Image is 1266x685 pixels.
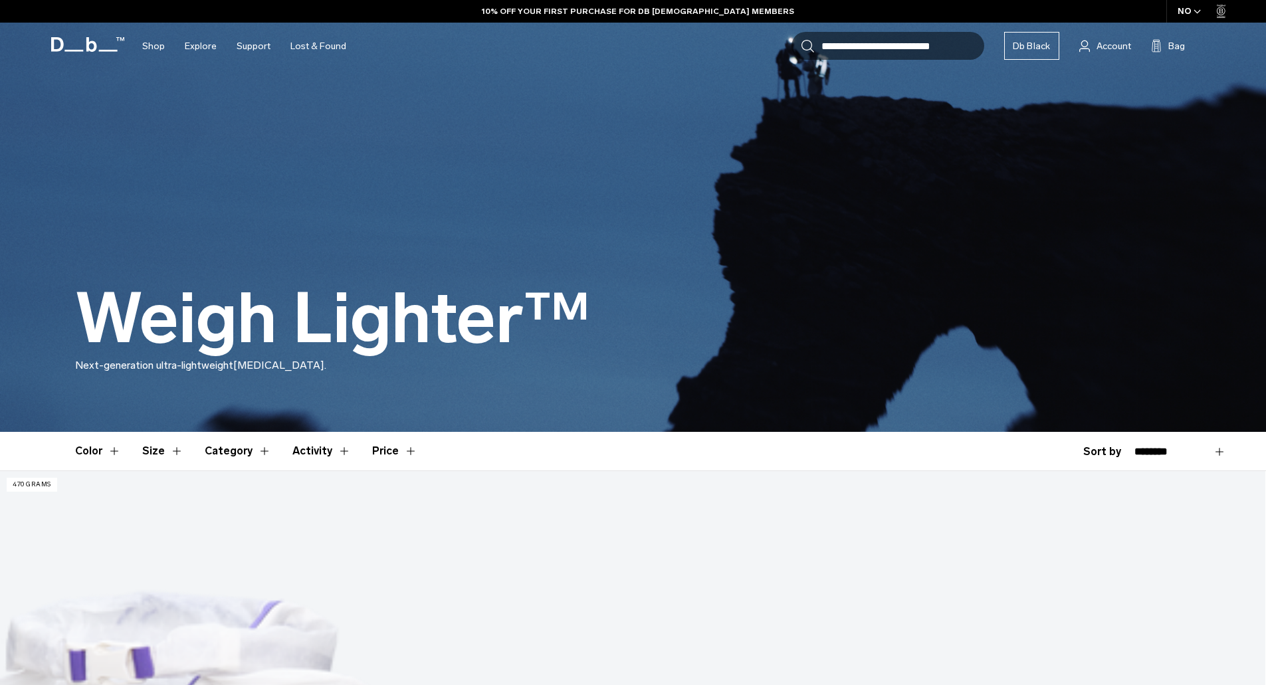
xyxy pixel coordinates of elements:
button: Toggle Filter [205,432,271,470]
a: Lost & Found [290,23,346,70]
a: Support [237,23,270,70]
button: Toggle Filter [292,432,351,470]
a: Account [1079,38,1131,54]
button: Toggle Filter [142,432,183,470]
h1: Weigh Lighter™ [75,280,590,357]
a: Shop [142,23,165,70]
a: 10% OFF YOUR FIRST PURCHASE FOR DB [DEMOGRAPHIC_DATA] MEMBERS [482,5,794,17]
button: Toggle Filter [75,432,121,470]
a: Db Black [1004,32,1059,60]
span: Bag [1168,39,1185,53]
span: [MEDICAL_DATA]. [233,359,326,371]
span: Next-generation ultra-lightweight [75,359,233,371]
button: Bag [1151,38,1185,54]
nav: Main Navigation [132,23,356,70]
a: Explore [185,23,217,70]
span: Account [1097,39,1131,53]
p: 470 grams [7,478,57,492]
button: Toggle Price [372,432,417,470]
